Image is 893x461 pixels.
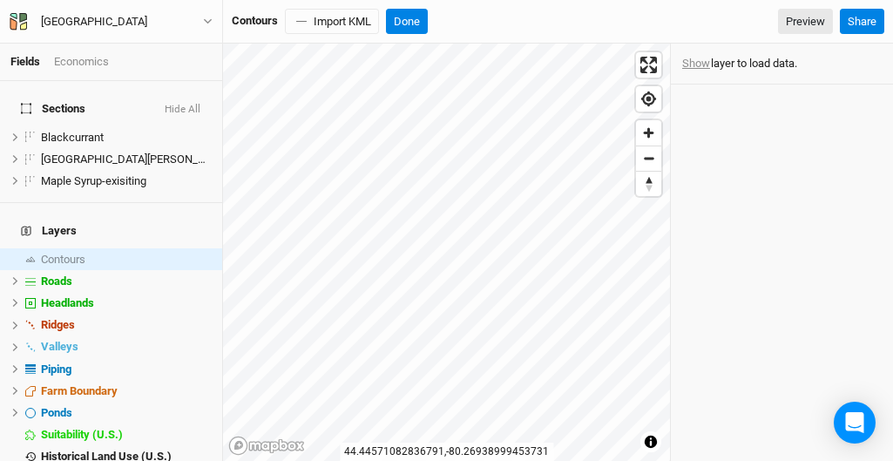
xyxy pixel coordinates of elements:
button: Share [840,9,884,35]
button: [GEOGRAPHIC_DATA] [9,12,213,31]
span: Toggle attribution [646,432,656,451]
div: [GEOGRAPHIC_DATA] [41,13,147,31]
div: Economics [54,54,109,70]
button: Reset bearing to north [636,171,661,196]
div: Pretty River Farm [41,13,147,31]
span: Headlands [41,296,94,309]
button: Show [681,54,711,73]
div: Lower Woods [41,153,212,166]
button: Zoom out [636,146,661,171]
span: Reset bearing to north [636,172,661,196]
div: Piping [41,363,212,376]
canvas: Map [223,44,670,461]
h4: Layers [10,214,212,248]
div: Valleys [41,340,212,354]
span: Ridges [41,318,75,331]
span: Ponds [41,406,72,419]
div: 44.44571082836791 , -80.26938999453731 [340,443,553,461]
span: Valleys [41,340,78,353]
div: Headlands [41,296,212,310]
span: Sections [21,102,85,116]
button: Hide All [164,104,201,116]
button: Import KML [285,9,379,35]
span: Suitability (U.S.) [41,428,123,441]
div: Suitability (U.S.) [41,428,212,442]
div: Ridges [41,318,212,332]
a: Preview [778,9,833,35]
span: Maple Syrup-exisiting [41,174,146,187]
div: Open Intercom Messenger [834,402,876,444]
span: Farm Boundary [41,384,118,397]
span: layer to load data. [711,56,797,71]
button: Enter fullscreen [636,52,661,78]
div: Contours [41,253,212,267]
div: Maple Syrup-exisiting [41,174,212,188]
span: Contours [41,253,85,266]
span: Piping [41,363,71,376]
span: Zoom out [636,146,661,171]
span: Roads [41,275,72,288]
button: Find my location [636,86,661,112]
div: Ponds [41,406,212,420]
button: Zoom in [636,120,661,146]
span: [GEOGRAPHIC_DATA][PERSON_NAME] [41,153,231,166]
div: Blackcurrant [41,131,212,145]
div: Farm Boundary [41,384,212,398]
div: Contours [232,13,278,29]
span: Blackcurrant [41,131,104,144]
button: Done [386,9,428,35]
div: Roads [41,275,212,288]
a: Mapbox logo [228,436,305,456]
a: Fields [10,55,40,68]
